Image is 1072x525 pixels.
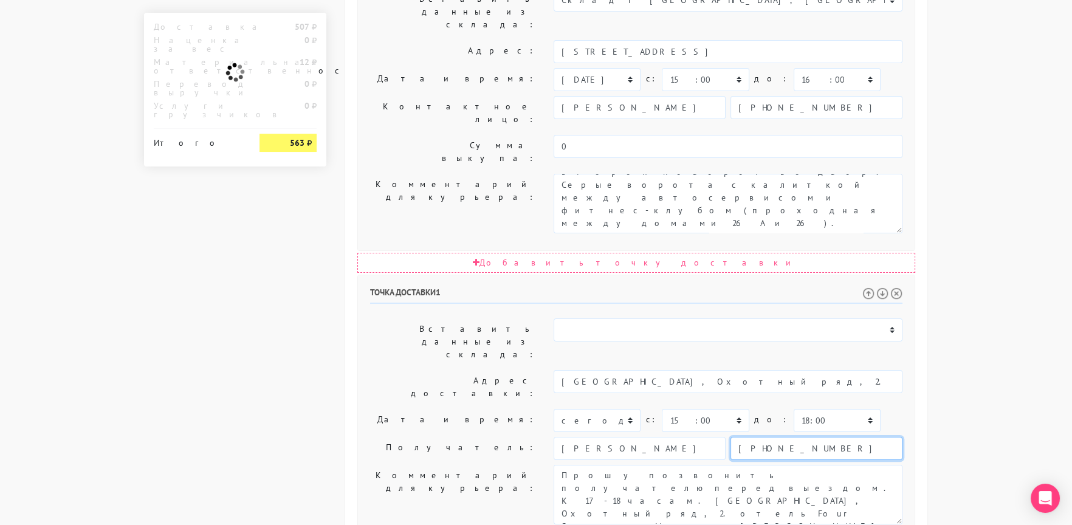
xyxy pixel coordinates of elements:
[145,101,250,118] div: Услуги грузчиков
[361,370,545,404] label: Адрес доставки:
[754,409,789,430] label: до:
[361,409,545,432] label: Дата и время:
[754,68,789,89] label: до:
[645,68,657,89] label: c:
[145,58,250,75] div: Материальная ответственность
[357,253,915,273] div: Добавить точку доставки
[145,22,250,31] div: Доставка
[290,137,304,148] strong: 563
[361,135,545,169] label: Сумма выкупа:
[645,409,657,430] label: c:
[361,68,545,91] label: Дата и время:
[224,61,246,83] img: ajax-loader.gif
[361,174,545,233] label: Комментарий для курьера:
[370,287,902,304] h6: Точка доставки
[554,174,902,233] textarea: Как пройти: по [GEOGRAPHIC_DATA] от круга второй поворот во двор. Серые ворота с калиткой между а...
[295,21,309,32] strong: 507
[145,80,250,97] div: Перевод выручки
[361,465,545,524] label: Комментарий для курьера:
[554,437,726,460] input: Имя
[730,437,902,460] input: Телефон
[145,36,250,53] div: Наценка за вес
[554,96,726,119] input: Имя
[554,465,902,524] textarea: Прошу позвонить получателю перед выездом. ДЛ - 03/09 к 17-18 часам.
[361,437,545,460] label: Получатель:
[730,96,902,119] input: Телефон
[361,40,545,63] label: Адрес:
[361,318,545,365] label: Вставить данные из склада:
[1031,484,1060,513] div: Open Intercom Messenger
[361,96,545,130] label: Контактное лицо:
[154,134,241,147] div: Итого
[436,287,441,298] span: 1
